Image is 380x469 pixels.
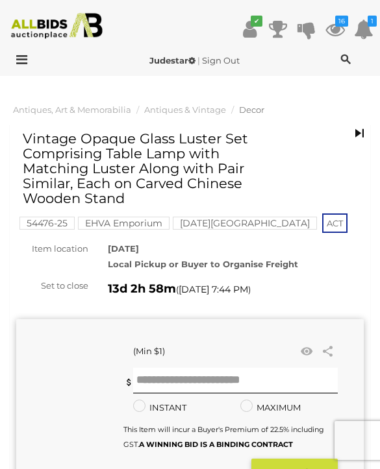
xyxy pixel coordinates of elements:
[78,218,170,228] a: EHVA Emporium
[144,104,226,115] a: Antiques & Vintage
[6,13,108,39] img: Allbids.com.au
[19,217,75,230] mark: 54476-25
[108,282,176,296] strong: 13d 2h 58m
[335,16,348,27] i: 16
[325,18,345,41] a: 16
[108,259,298,269] strong: Local Pickup or Buyer to Organise Freight
[23,131,276,206] h1: Vintage Opaque Glass Luster Set Comprising Table Lamp with Matching Luster Along with Pair Simila...
[322,213,348,233] span: ACT
[368,16,377,27] i: 1
[149,55,196,66] strong: Judestar
[139,440,293,449] b: A WINNING BID IS A BINDING CONTRACT
[133,346,165,356] span: (Min $1)
[108,243,139,254] strong: [DATE]
[78,217,170,230] mark: EHVA Emporium
[173,217,317,230] mark: [DATE][GEOGRAPHIC_DATA]
[240,400,301,415] label: MAXIMUM
[354,18,374,41] a: 1
[197,55,200,66] span: |
[149,55,197,66] a: Judestar
[179,283,248,295] span: [DATE] 7:44 PM
[123,425,324,449] small: This Item will incur a Buyer's Premium of 22.5% including GST.
[6,241,98,256] div: Item location
[173,218,317,228] a: [DATE][GEOGRAPHIC_DATA]
[240,18,259,41] a: ✔
[13,104,131,115] a: Antiques, Art & Memorabilia
[176,284,251,295] span: ( )
[251,16,262,27] i: ✔
[202,55,240,66] a: Sign Out
[297,342,316,361] li: Watch this item
[19,218,75,228] a: 54476-25
[239,104,264,115] a: Decor
[6,278,98,293] div: Set to close
[133,400,186,415] label: INSTANT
